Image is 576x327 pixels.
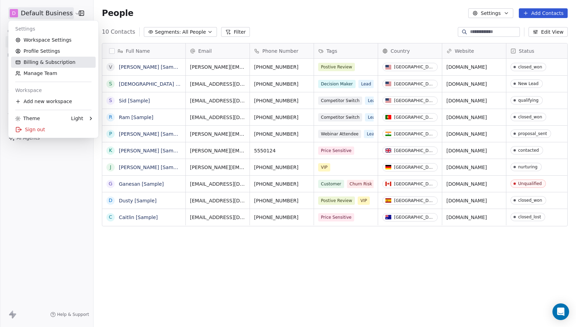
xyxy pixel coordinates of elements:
[11,85,96,96] div: Workspace
[15,115,40,122] div: Theme
[11,34,96,45] a: Workspace Settings
[11,23,96,34] div: Settings
[11,124,96,135] div: Sign out
[11,57,96,68] a: Billing & Subscription
[11,45,96,57] a: Profile Settings
[11,68,96,79] a: Manage Team
[11,96,96,107] div: Add new workspace
[71,115,83,122] div: Light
